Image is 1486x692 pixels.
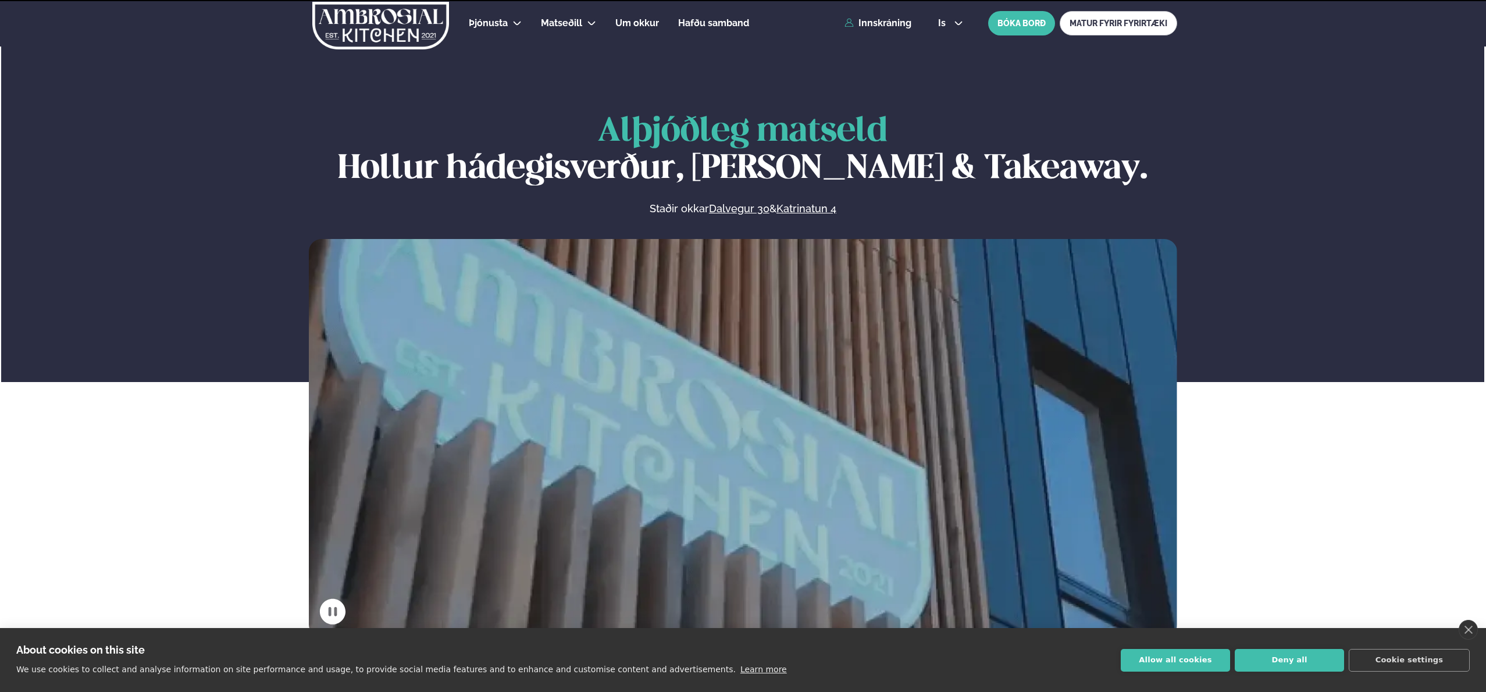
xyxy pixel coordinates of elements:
p: Staðir okkar & [523,202,963,216]
button: Allow all cookies [1121,649,1230,672]
span: is [938,19,949,28]
button: BÓKA BORÐ [988,11,1055,35]
span: Um okkur [615,17,659,28]
button: Deny all [1235,649,1344,672]
img: logo [311,2,450,49]
span: Hafðu samband [678,17,749,28]
a: MATUR FYRIR FYRIRTÆKI [1060,11,1177,35]
a: Hafðu samband [678,16,749,30]
a: Innskráning [844,18,911,28]
h1: Hollur hádegisverður, [PERSON_NAME] & Takeaway. [309,113,1177,188]
button: is [929,19,972,28]
p: We use cookies to collect and analyse information on site performance and usage, to provide socia... [16,665,736,674]
button: Cookie settings [1349,649,1470,672]
span: Þjónusta [469,17,508,28]
span: Alþjóðleg matseld [598,116,888,148]
strong: About cookies on this site [16,644,145,656]
a: close [1459,620,1478,640]
a: Þjónusta [469,16,508,30]
a: Katrinatun 4 [776,202,836,216]
a: Dalvegur 30 [709,202,769,216]
span: Matseðill [541,17,582,28]
a: Um okkur [615,16,659,30]
a: Matseðill [541,16,582,30]
a: Learn more [740,665,787,674]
